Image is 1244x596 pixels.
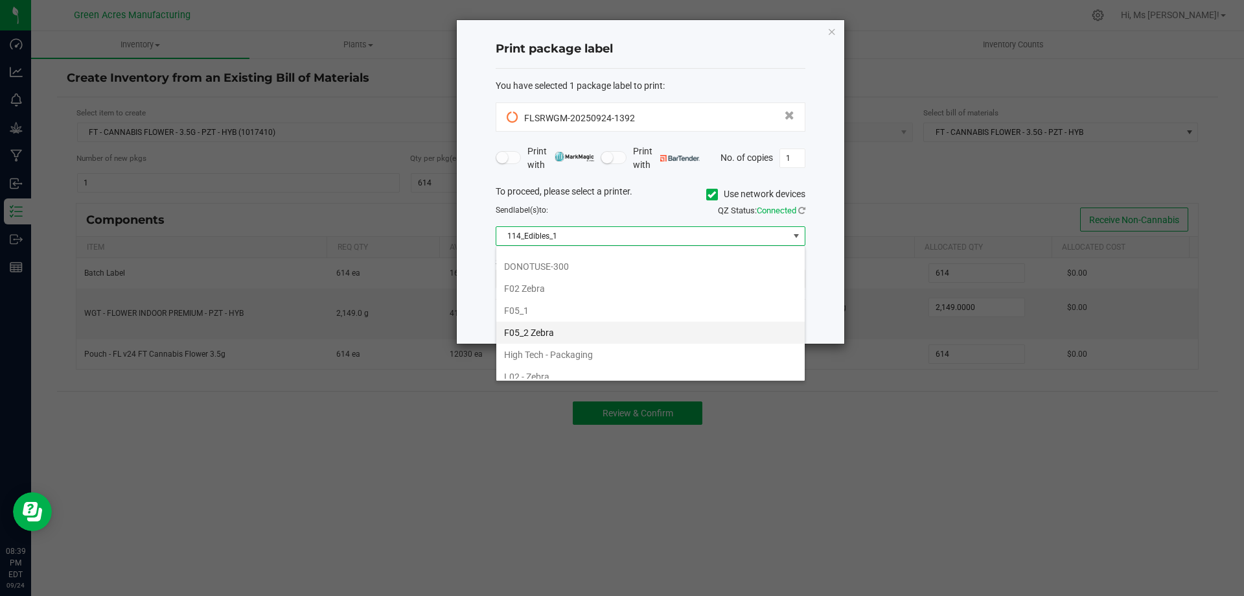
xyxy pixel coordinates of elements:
[555,152,594,161] img: mark_magic_cybra.png
[633,145,700,172] span: Print with
[507,110,521,124] span: Pending Sync
[496,79,805,93] div: :
[496,80,663,91] span: You have selected 1 package label to print
[486,185,815,204] div: To proceed, please select a printer.
[486,256,815,269] div: Select a label template.
[496,206,548,215] span: Send to:
[757,206,796,215] span: Connected
[496,344,805,366] li: High Tech - Packaging
[706,187,805,201] label: Use network devices
[496,227,789,245] span: 114_Edibles_1
[496,278,805,300] li: F02 Zebra
[496,322,805,344] li: F05_2 Zebra
[496,300,805,322] li: F05_1
[718,206,805,215] span: QZ Status:
[496,256,805,278] li: DONOTUSE-300
[496,41,805,58] h4: Print package label
[513,206,539,215] span: label(s)
[524,113,635,123] span: FLSRWGM-20250924-1392
[720,152,773,162] span: No. of copies
[496,366,805,388] li: L02 - Zebra
[13,492,52,531] iframe: Resource center
[527,145,594,172] span: Print with
[660,155,700,161] img: bartender.png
